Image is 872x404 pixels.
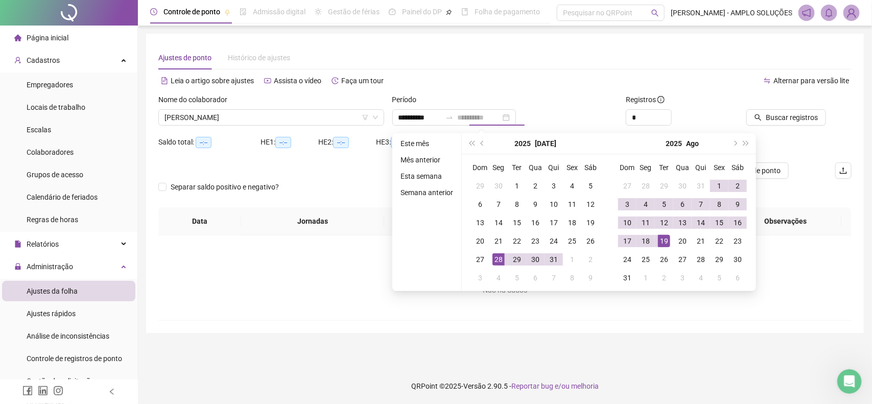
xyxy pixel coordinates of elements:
td: 2025-08-18 [637,232,655,250]
span: search [755,114,762,121]
div: 17 [621,235,633,247]
td: 2025-08-05 [508,269,526,287]
td: 2025-07-31 [545,250,563,269]
span: Administração [27,263,73,271]
div: 15 [511,217,523,229]
div: 3 [548,180,560,192]
td: 2025-08-14 [692,213,710,232]
td: 2025-06-29 [471,177,489,195]
div: 14 [695,217,707,229]
td: 2025-07-07 [489,195,508,213]
div: 6 [474,198,486,210]
span: Cadastros [27,56,60,64]
th: Jornadas [241,207,384,235]
div: 2 [732,180,744,192]
span: filter [362,114,368,121]
div: 8 [713,198,725,210]
th: Sáb [728,158,747,177]
div: 6 [676,198,689,210]
span: Empregadores [27,81,73,89]
th: Ter [508,158,526,177]
span: Painel do DP [402,8,442,16]
div: 7 [492,198,505,210]
div: 24 [548,235,560,247]
td: 2025-08-09 [728,195,747,213]
div: 16 [732,217,744,229]
td: 2025-08-26 [655,250,673,269]
div: 18 [640,235,652,247]
div: 27 [621,180,633,192]
th: Sáb [581,158,600,177]
td: 2025-08-13 [673,213,692,232]
div: 6 [529,272,541,284]
span: pushpin [446,9,452,15]
th: Sex [563,158,581,177]
li: Mês anterior [396,154,457,166]
span: lock [14,263,21,270]
td: 2025-07-03 [545,177,563,195]
span: Relatórios [27,240,59,248]
div: 7 [695,198,707,210]
button: super-prev-year [466,133,477,154]
div: 26 [584,235,597,247]
div: 25 [640,253,652,266]
div: Não há dados [171,284,840,296]
div: 29 [713,253,725,266]
td: 2025-07-06 [471,195,489,213]
div: 29 [658,180,670,192]
td: 2025-07-24 [545,232,563,250]
div: HE 1: [261,136,318,148]
img: 15382 [844,5,859,20]
iframe: Intercom live chat [837,369,862,394]
button: next-year [729,133,740,154]
td: 2025-08-04 [637,195,655,213]
div: 29 [474,180,486,192]
th: Dom [471,158,489,177]
span: search [651,9,659,17]
td: 2025-08-31 [618,269,637,287]
span: Versão [463,382,486,390]
div: 30 [529,253,541,266]
div: 1 [566,253,578,266]
div: 12 [658,217,670,229]
span: sun [315,8,322,15]
div: 3 [676,272,689,284]
span: Ajustes da folha [27,287,78,295]
div: 3 [621,198,633,210]
td: 2025-09-02 [655,269,673,287]
span: instagram [53,386,63,396]
span: Buscar registros [766,112,818,123]
div: 9 [732,198,744,210]
td: 2025-08-10 [618,213,637,232]
div: 5 [713,272,725,284]
div: 10 [621,217,633,229]
span: Ajustes rápidos [27,310,76,318]
span: swap [764,77,771,84]
td: 2025-08-27 [673,250,692,269]
div: 2 [529,180,541,192]
td: 2025-08-03 [471,269,489,287]
td: 2025-08-16 [728,213,747,232]
td: 2025-07-18 [563,213,581,232]
span: --:-- [196,137,211,148]
td: 2025-07-28 [489,250,508,269]
td: 2025-09-04 [692,269,710,287]
div: 7 [548,272,560,284]
span: file [14,241,21,248]
span: youtube [264,77,271,84]
span: --:-- [391,137,407,148]
td: 2025-08-19 [655,232,673,250]
td: 2025-07-29 [508,250,526,269]
div: 21 [695,235,707,247]
div: 22 [713,235,725,247]
span: Regras de horas [27,216,78,224]
td: 2025-08-02 [581,250,600,269]
div: 16 [529,217,541,229]
span: history [332,77,339,84]
td: 2025-07-31 [692,177,710,195]
div: 19 [658,235,670,247]
td: 2025-07-20 [471,232,489,250]
td: 2025-08-03 [618,195,637,213]
div: 25 [566,235,578,247]
div: 23 [732,235,744,247]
